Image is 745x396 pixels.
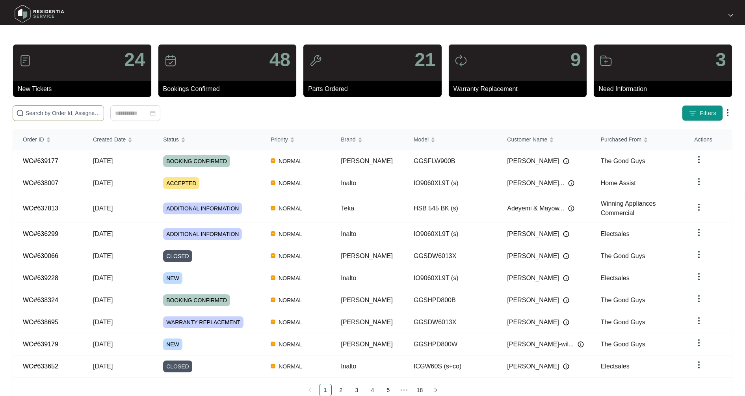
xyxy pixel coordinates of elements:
img: dropdown arrow [723,108,732,117]
span: [PERSON_NAME] [341,158,393,164]
img: Vercel Logo [271,180,275,185]
span: [DATE] [93,205,113,212]
a: 2 [335,384,347,396]
span: NORMAL [275,273,305,283]
span: [DATE] [93,231,113,237]
span: ADDITIONAL INFORMATION [163,228,242,240]
span: BOOKING CONFIRMED [163,294,230,306]
img: dropdown arrow [694,203,704,212]
a: WO#639179 [23,341,58,348]
img: icon [309,54,322,67]
span: [PERSON_NAME] [341,319,393,325]
span: NORMAL [275,362,305,371]
img: dropdown arrow [694,155,704,164]
a: 4 [367,384,379,396]
span: [PERSON_NAME] [341,297,393,303]
img: Info icon [563,253,569,259]
th: Actions [685,129,732,150]
span: [PERSON_NAME] [507,362,559,371]
img: dropdown arrow [694,228,704,237]
img: Info icon [563,319,569,325]
span: Purchased From [601,135,641,144]
img: residentia service logo [12,2,67,26]
span: [PERSON_NAME]-wil... [507,340,574,349]
img: Info icon [568,205,574,212]
p: Need Information [598,84,732,94]
span: Electsales [601,363,630,370]
input: Search by Order Id, Assignee Name, Customer Name, Brand and Model [26,109,100,117]
td: ICGW60S (s+co) [404,355,498,377]
span: Inalto [341,275,356,281]
a: WO#630066 [23,253,58,259]
span: Customer Name [507,135,547,144]
th: Purchased From [591,129,685,150]
img: Info icon [578,341,584,348]
img: Vercel Logo [271,231,275,236]
img: Vercel Logo [271,364,275,368]
th: Status [154,129,261,150]
span: Electsales [601,275,630,281]
span: [PERSON_NAME] [507,251,559,261]
span: NORMAL [275,156,305,166]
p: 48 [269,50,290,69]
span: Brand [341,135,355,144]
th: Customer Name [498,129,591,150]
span: The Good Guys [601,253,645,259]
td: IO9060XL9T (s) [404,267,498,289]
span: [DATE] [93,158,113,164]
a: WO#637813 [23,205,58,212]
a: 18 [414,384,426,396]
img: Info icon [563,297,569,303]
span: NORMAL [275,178,305,188]
th: Order ID [13,129,84,150]
span: [PERSON_NAME] [507,296,559,305]
span: The Good Guys [601,341,645,348]
span: Inalto [341,180,356,186]
span: The Good Guys [601,297,645,303]
span: [PERSON_NAME] [507,229,559,239]
a: WO#633652 [23,363,58,370]
span: [DATE] [93,341,113,348]
span: Status [163,135,179,144]
span: Inalto [341,231,356,237]
span: [DATE] [93,253,113,259]
th: Model [404,129,498,150]
td: GGSFLW900B [404,150,498,172]
a: 1 [320,384,331,396]
img: Vercel Logo [271,206,275,210]
span: NEW [163,338,182,350]
th: Brand [331,129,404,150]
span: [DATE] [93,319,113,325]
span: Adeyemi & Mayow... [507,204,564,213]
img: dropdown arrow [694,272,704,281]
p: 3 [715,50,726,69]
a: 5 [383,384,394,396]
span: The Good Guys [601,158,645,164]
img: search-icon [16,109,24,117]
td: HSB 545 BK (s) [404,194,498,223]
span: right [433,388,438,392]
span: ADDITIONAL INFORMATION [163,203,242,214]
img: Vercel Logo [271,253,275,258]
img: Info icon [568,180,574,186]
a: WO#638324 [23,297,58,303]
span: CLOSED [163,250,192,262]
span: NORMAL [275,340,305,349]
span: [PERSON_NAME] [341,253,393,259]
span: [DATE] [93,275,113,281]
button: filter iconFilters [682,105,723,121]
span: BOOKING CONFIRMED [163,155,230,167]
span: CLOSED [163,361,192,372]
span: Electsales [601,231,630,237]
img: Info icon [563,158,569,164]
img: Info icon [563,275,569,281]
span: [PERSON_NAME] [507,318,559,327]
img: filter icon [689,109,697,117]
a: WO#639177 [23,158,58,164]
span: NORMAL [275,318,305,327]
span: Order ID [23,135,44,144]
span: NORMAL [275,229,305,239]
span: Priority [271,135,288,144]
span: ACCEPTED [163,177,199,189]
span: Teka [341,205,354,212]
